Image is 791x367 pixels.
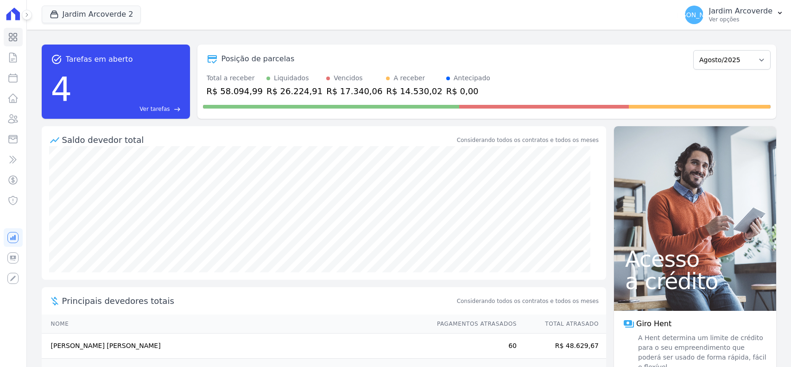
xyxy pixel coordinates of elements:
div: 4 [51,65,72,113]
div: R$ 17.340,06 [326,85,382,97]
p: Ver opções [709,16,772,23]
div: Saldo devedor total [62,134,455,146]
div: Vencidos [334,73,362,83]
td: 60 [428,334,517,359]
span: a crédito [625,270,765,292]
div: Liquidados [274,73,309,83]
th: Nome [42,315,428,334]
button: Jardim Arcoverde 2 [42,6,141,23]
div: Posição de parcelas [221,53,295,64]
div: R$ 58.094,99 [207,85,263,97]
a: Ver tarefas east [76,105,180,113]
div: R$ 0,00 [446,85,490,97]
span: Acesso [625,248,765,270]
span: Considerando todos os contratos e todos os meses [457,297,599,305]
td: R$ 48.629,67 [517,334,606,359]
span: task_alt [51,54,62,65]
td: [PERSON_NAME] [PERSON_NAME] [42,334,428,359]
span: [PERSON_NAME] [667,12,721,18]
div: Total a receber [207,73,263,83]
span: Ver tarefas [139,105,170,113]
span: Giro Hent [636,318,671,329]
th: Pagamentos Atrasados [428,315,517,334]
span: east [174,106,181,113]
div: R$ 26.224,91 [266,85,323,97]
span: Principais devedores totais [62,295,455,307]
span: Tarefas em aberto [66,54,133,65]
div: Considerando todos os contratos e todos os meses [457,136,599,144]
button: [PERSON_NAME] Jardim Arcoverde Ver opções [677,2,791,28]
th: Total Atrasado [517,315,606,334]
p: Jardim Arcoverde [709,6,772,16]
div: A receber [393,73,425,83]
div: Antecipado [454,73,490,83]
div: R$ 14.530,02 [386,85,442,97]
